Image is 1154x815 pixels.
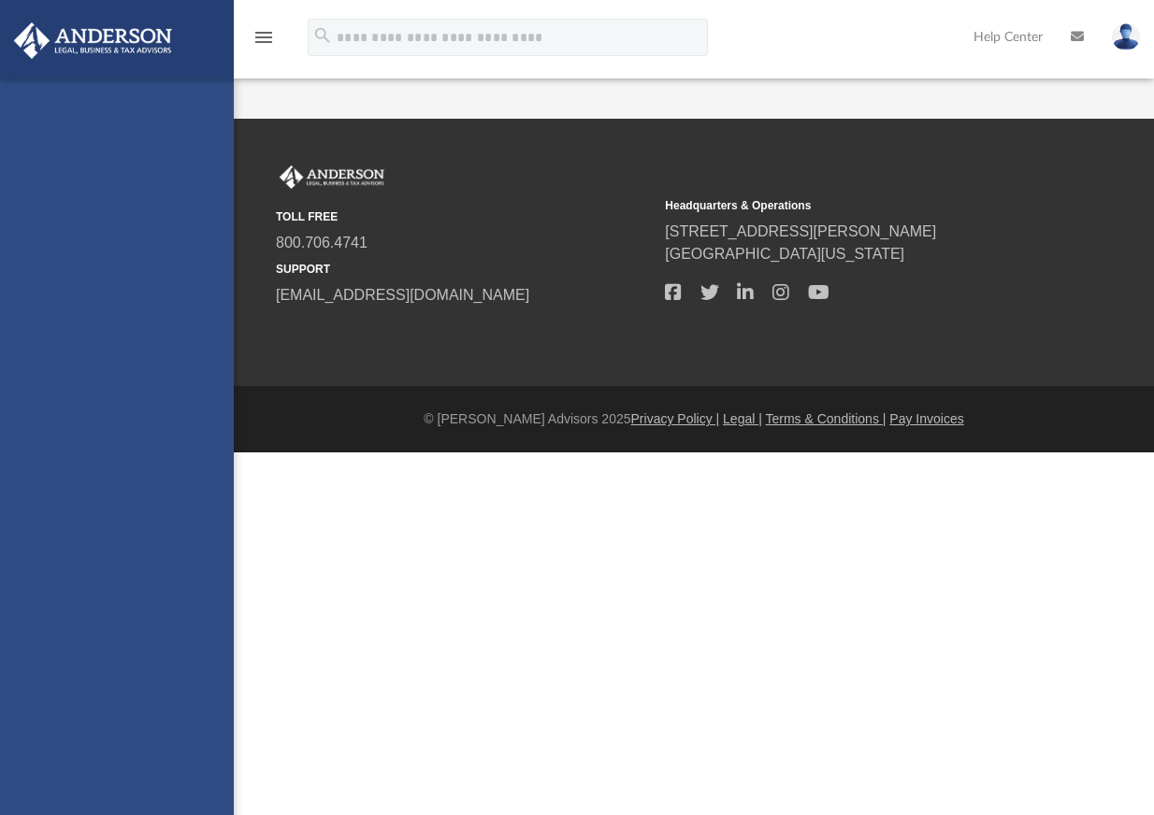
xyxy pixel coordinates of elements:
img: Anderson Advisors Platinum Portal [276,165,388,190]
a: [EMAIL_ADDRESS][DOMAIN_NAME] [276,287,529,303]
small: SUPPORT [276,261,652,278]
a: [STREET_ADDRESS][PERSON_NAME] [665,223,936,239]
small: Headquarters & Operations [665,197,1041,214]
a: menu [252,36,275,49]
small: TOLL FREE [276,208,652,225]
a: [GEOGRAPHIC_DATA][US_STATE] [665,246,904,262]
a: 800.706.4741 [276,235,368,250]
img: Anderson Advisors Platinum Portal [8,22,178,59]
a: Legal | [723,411,762,426]
i: search [312,25,333,46]
a: Privacy Policy | [631,411,720,426]
a: Terms & Conditions | [766,411,887,426]
img: User Pic [1112,23,1140,50]
div: © [PERSON_NAME] Advisors 2025 [234,409,1154,429]
i: menu [252,26,275,49]
a: Pay Invoices [889,411,963,426]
